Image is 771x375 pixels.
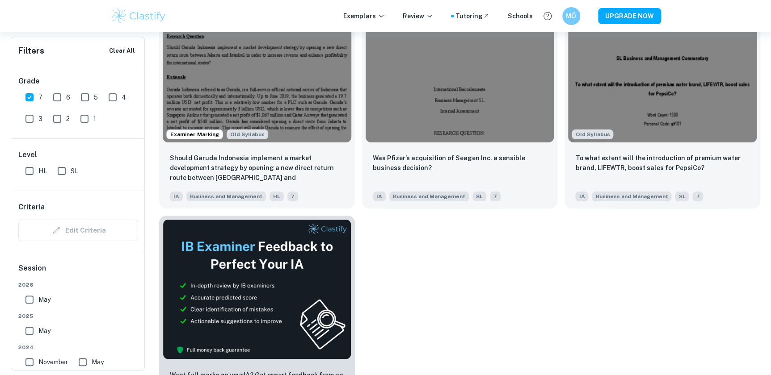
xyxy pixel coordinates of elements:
[592,192,671,201] span: Business and Management
[170,153,344,183] p: Should Garuda Indonesia implement a market development strategy by opening a new direct return ro...
[270,192,284,201] span: HL
[227,129,268,139] span: Old Syllabus
[490,192,501,201] span: 7
[598,8,661,24] button: UPGRADE NOW
[18,202,45,212] h6: Criteria
[66,92,70,102] span: 6
[540,8,555,24] button: Help and Feedback
[227,129,268,139] div: Starting from the May 2024 session, the Business IA requirements have changed. It's OK to refer t...
[575,153,750,173] p: To what extent will the introduction of premium water brand, LIFEWTR, boost sales for PepsiCo?
[94,92,98,102] span: 5
[18,312,138,320] span: 2025
[18,263,138,281] h6: Session
[167,130,223,138] span: Examiner Marking
[18,343,138,351] span: 2024
[38,92,42,102] span: 7
[18,76,138,87] h6: Grade
[163,219,351,359] img: Thumbnail
[562,7,580,25] button: MÖ
[38,166,47,176] span: HL
[93,114,96,124] span: 1
[122,92,126,102] span: 4
[18,281,138,289] span: 2026
[572,129,613,139] div: Starting from the May 2024 session, the Business IA requirements have changed. It's OK to refer t...
[18,150,138,160] h6: Level
[373,192,386,201] span: IA
[343,11,385,21] p: Exemplars
[66,114,70,124] span: 2
[455,11,490,21] a: Tutoring
[675,192,689,201] span: SL
[366,1,554,142] img: Business and Management IA example thumbnail: Was Pfizer’s acquisition of Seagen Inc.
[38,114,42,124] span: 3
[472,192,486,201] span: SL
[170,192,183,201] span: IA
[566,11,576,21] h6: MÖ
[403,11,433,21] p: Review
[107,44,137,58] button: Clear All
[38,295,51,304] span: May
[568,1,757,142] img: Business and Management IA example thumbnail: To what extent will the introduction of
[110,7,167,25] img: Clastify logo
[18,45,44,57] h6: Filters
[38,326,51,336] span: May
[575,192,588,201] span: IA
[373,153,547,173] p: Was Pfizer’s acquisition of Seagen Inc. a sensible business decision?
[692,192,703,201] span: 7
[186,192,266,201] span: Business and Management
[71,166,78,176] span: SL
[163,1,351,142] img: Business and Management IA example thumbnail: Should Garuda Indonesia implement a mark
[92,357,104,367] span: May
[508,11,533,21] a: Schools
[18,220,138,241] div: Criteria filters are unavailable when searching by topic
[389,192,469,201] span: Business and Management
[287,192,298,201] span: 7
[38,357,68,367] span: November
[572,129,613,139] span: Old Syllabus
